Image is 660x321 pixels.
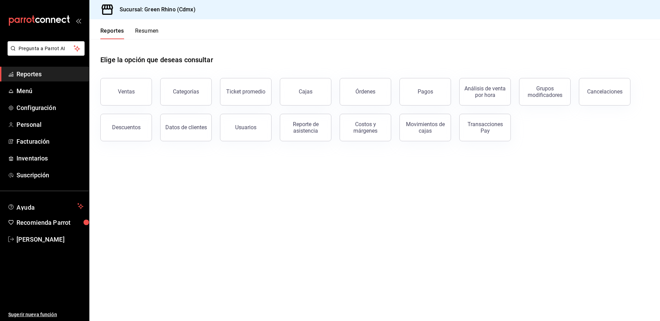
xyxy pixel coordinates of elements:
div: Categorías [173,88,199,95]
button: Datos de clientes [160,114,212,141]
div: Reporte de asistencia [284,121,327,134]
h3: Sucursal: Green Rhino (Cdmx) [114,5,196,14]
button: Ventas [100,78,152,106]
div: Movimientos de cajas [404,121,447,134]
button: Grupos modificadores [519,78,571,106]
button: Descuentos [100,114,152,141]
button: Reporte de asistencia [280,114,331,141]
button: Análisis de venta por hora [459,78,511,106]
button: Movimientos de cajas [399,114,451,141]
span: Pregunta a Parrot AI [19,45,74,52]
button: Usuarios [220,114,272,141]
div: Cajas [299,88,313,96]
div: Ticket promedio [226,88,265,95]
button: Cancelaciones [579,78,630,106]
span: Personal [16,120,84,129]
div: Cancelaciones [587,88,623,95]
div: Descuentos [112,124,141,131]
div: Pagos [418,88,433,95]
div: Análisis de venta por hora [464,85,506,98]
span: Sugerir nueva función [8,311,84,318]
div: Ventas [118,88,135,95]
span: Ayuda [16,202,75,210]
span: Menú [16,86,84,96]
button: Ticket promedio [220,78,272,106]
div: Usuarios [235,124,256,131]
button: Pregunta a Parrot AI [8,41,85,56]
div: Órdenes [355,88,375,95]
div: Costos y márgenes [344,121,387,134]
div: navigation tabs [100,27,159,39]
button: Pagos [399,78,451,106]
button: Transacciones Pay [459,114,511,141]
a: Cajas [280,78,331,106]
div: Grupos modificadores [524,85,566,98]
h1: Elige la opción que deseas consultar [100,55,213,65]
button: Órdenes [340,78,391,106]
span: Configuración [16,103,84,112]
span: Facturación [16,137,84,146]
span: Suscripción [16,170,84,180]
button: Resumen [135,27,159,39]
a: Pregunta a Parrot AI [5,50,85,57]
span: Recomienda Parrot [16,218,84,227]
button: Costos y márgenes [340,114,391,141]
button: Categorías [160,78,212,106]
span: [PERSON_NAME] [16,235,84,244]
button: open_drawer_menu [76,18,81,23]
button: Reportes [100,27,124,39]
div: Transacciones Pay [464,121,506,134]
div: Datos de clientes [165,124,207,131]
span: Reportes [16,69,84,79]
span: Inventarios [16,154,84,163]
